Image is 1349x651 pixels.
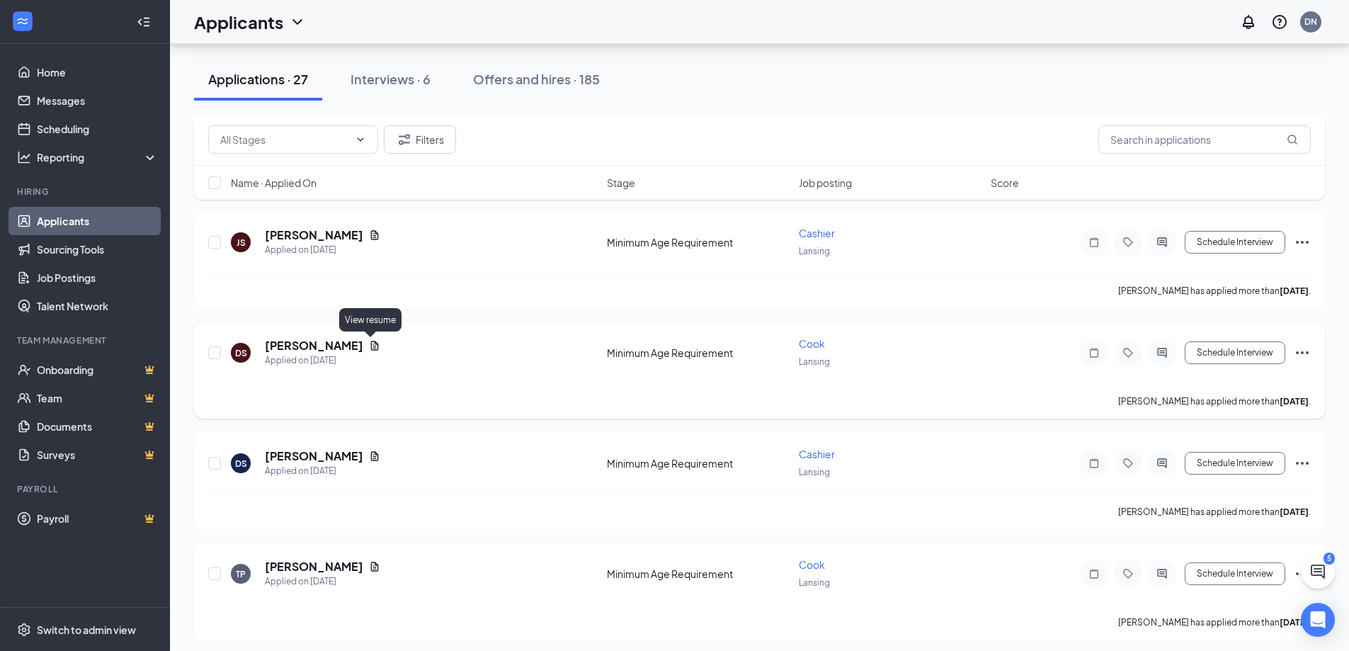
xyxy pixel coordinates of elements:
[799,176,852,190] span: Job posting
[265,227,363,243] h5: [PERSON_NAME]
[1294,455,1311,472] svg: Ellipses
[1185,562,1285,585] button: Schedule Interview
[1098,125,1311,154] input: Search in applications
[17,623,31,637] svg: Settings
[37,264,158,292] a: Job Postings
[799,337,825,350] span: Cook
[1120,347,1137,358] svg: Tag
[1185,341,1285,364] button: Schedule Interview
[265,243,380,257] div: Applied on [DATE]
[473,70,600,88] div: Offers and hires · 185
[799,356,830,367] span: Lansing
[384,125,456,154] button: Filter Filters
[235,458,247,470] div: DS
[369,451,380,462] svg: Document
[220,132,349,147] input: All Stages
[1154,458,1171,469] svg: ActiveChat
[17,150,31,164] svg: Analysis
[355,134,366,145] svg: ChevronDown
[236,568,246,580] div: TP
[37,504,158,533] a: PayrollCrown
[1294,234,1311,251] svg: Ellipses
[37,623,136,637] div: Switch to admin view
[1118,616,1311,628] p: [PERSON_NAME] has applied more than .
[607,176,635,190] span: Stage
[37,292,158,320] a: Talent Network
[265,353,380,368] div: Applied on [DATE]
[1240,13,1257,30] svg: Notifications
[37,58,158,86] a: Home
[1185,452,1285,475] button: Schedule Interview
[1304,16,1317,28] div: DN
[1309,563,1326,580] svg: ChatActive
[17,483,155,495] div: Payroll
[265,338,363,353] h5: [PERSON_NAME]
[237,237,246,249] div: JS
[1118,285,1311,297] p: [PERSON_NAME] has applied more than .
[137,15,151,29] svg: Collapse
[265,574,380,589] div: Applied on [DATE]
[1280,285,1309,296] b: [DATE]
[1185,231,1285,254] button: Schedule Interview
[1301,555,1335,589] button: ChatActive
[799,467,830,477] span: Lansing
[339,308,402,332] div: View resume
[16,14,30,28] svg: WorkstreamLogo
[1118,506,1311,518] p: [PERSON_NAME] has applied more than .
[607,235,790,249] div: Minimum Age Requirement
[37,356,158,384] a: OnboardingCrown
[208,70,308,88] div: Applications · 27
[1280,506,1309,517] b: [DATE]
[194,10,283,34] h1: Applicants
[991,176,1019,190] span: Score
[799,448,835,460] span: Cashier
[1287,134,1298,145] svg: MagnifyingGlass
[37,115,158,143] a: Scheduling
[1086,568,1103,579] svg: Note
[607,456,790,470] div: Minimum Age Requirement
[37,384,158,412] a: TeamCrown
[1280,396,1309,407] b: [DATE]
[1154,237,1171,248] svg: ActiveChat
[369,230,380,241] svg: Document
[1120,458,1137,469] svg: Tag
[37,235,158,264] a: Sourcing Tools
[799,246,830,256] span: Lansing
[1154,347,1171,358] svg: ActiveChat
[37,207,158,235] a: Applicants
[265,464,380,478] div: Applied on [DATE]
[369,561,380,572] svg: Document
[1324,553,1335,565] div: 5
[289,13,306,30] svg: ChevronDown
[1086,237,1103,248] svg: Note
[1294,344,1311,361] svg: Ellipses
[1280,617,1309,628] b: [DATE]
[37,150,159,164] div: Reporting
[396,131,413,148] svg: Filter
[369,340,380,351] svg: Document
[1294,565,1311,582] svg: Ellipses
[799,577,830,588] span: Lansing
[799,558,825,571] span: Cook
[1271,13,1288,30] svg: QuestionInfo
[265,559,363,574] h5: [PERSON_NAME]
[1086,347,1103,358] svg: Note
[351,70,431,88] div: Interviews · 6
[17,186,155,198] div: Hiring
[235,347,247,359] div: DS
[607,567,790,581] div: Minimum Age Requirement
[17,334,155,346] div: Team Management
[1086,458,1103,469] svg: Note
[1154,568,1171,579] svg: ActiveChat
[37,86,158,115] a: Messages
[37,441,158,469] a: SurveysCrown
[607,346,790,360] div: Minimum Age Requirement
[265,448,363,464] h5: [PERSON_NAME]
[1120,237,1137,248] svg: Tag
[1120,568,1137,579] svg: Tag
[37,412,158,441] a: DocumentsCrown
[231,176,317,190] span: Name · Applied On
[1118,395,1311,407] p: [PERSON_NAME] has applied more than .
[1301,603,1335,637] div: Open Intercom Messenger
[799,227,835,239] span: Cashier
